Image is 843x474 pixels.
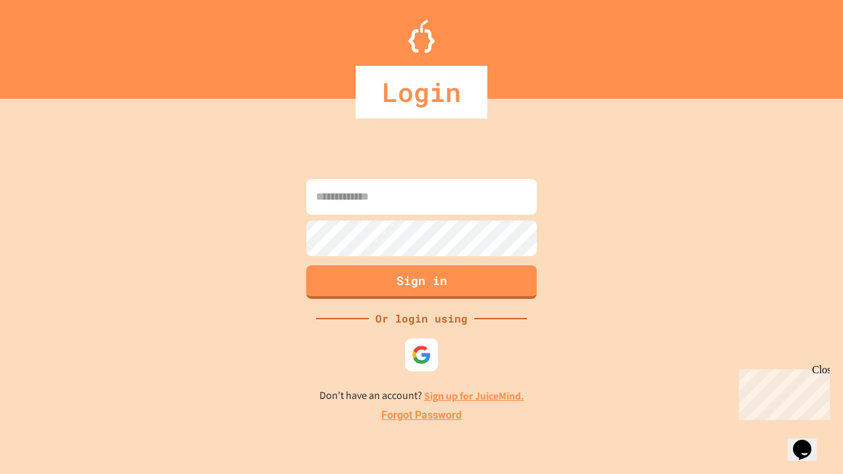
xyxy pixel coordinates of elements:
p: Don't have an account? [319,388,524,404]
a: Forgot Password [381,408,462,423]
iframe: chat widget [734,364,830,420]
iframe: chat widget [788,421,830,461]
div: Or login using [369,311,474,327]
img: google-icon.svg [412,345,431,365]
img: Logo.svg [408,20,435,53]
a: Sign up for JuiceMind. [424,389,524,403]
div: Login [356,66,487,118]
div: Chat with us now!Close [5,5,91,84]
button: Sign in [306,265,537,299]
